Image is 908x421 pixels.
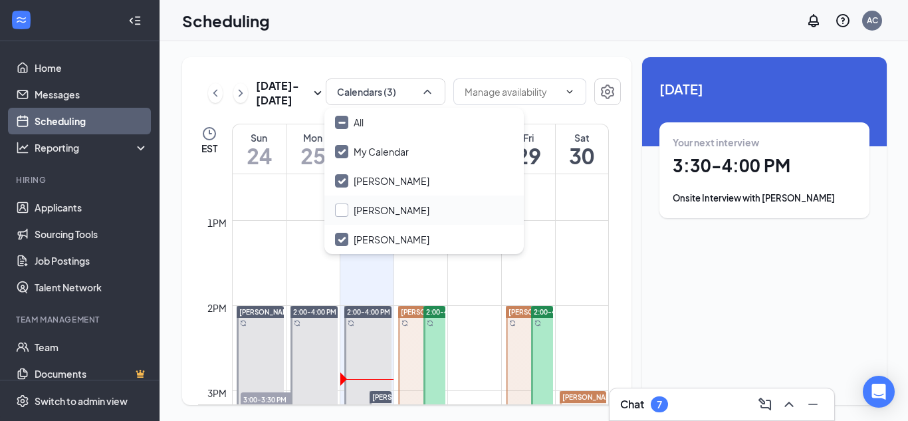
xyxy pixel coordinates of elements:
[286,131,340,144] div: Mon
[806,13,822,29] svg: Notifications
[401,308,457,316] span: [PERSON_NAME]
[620,397,644,412] h3: Chat
[509,320,516,327] svg: Sync
[347,307,390,317] span: 2:00-4:00 PM
[594,78,621,108] a: Settings
[534,320,541,327] svg: Sync
[326,78,445,105] button: Calendars (3)ChevronUp
[502,131,555,144] div: Fri
[781,396,797,412] svg: ChevronUp
[835,13,851,29] svg: QuestionInfo
[256,78,310,108] h3: [DATE] - [DATE]
[35,141,149,154] div: Reporting
[556,144,609,167] h1: 30
[600,84,616,100] svg: Settings
[805,396,821,412] svg: Minimize
[564,86,575,97] svg: ChevronDown
[16,141,29,154] svg: Analysis
[233,131,286,144] div: Sun
[201,142,217,155] span: EST
[234,85,247,101] svg: ChevronRight
[233,83,248,103] button: ChevronRight
[16,314,146,325] div: Team Management
[239,308,295,316] span: [PERSON_NAME]
[35,221,148,247] a: Sourcing Tools
[802,394,824,415] button: Minimize
[16,174,146,186] div: Hiring
[562,393,618,401] span: [PERSON_NAME]
[657,399,662,410] div: 7
[128,14,142,27] svg: Collapse
[863,376,895,408] div: Open Intercom Messenger
[673,154,856,177] h1: 3:30 - 4:00 PM
[35,247,148,274] a: Job Postings
[401,320,408,327] svg: Sync
[286,144,340,167] h1: 25
[240,320,247,327] svg: Sync
[16,394,29,408] svg: Settings
[465,84,559,99] input: Manage availability
[286,124,340,174] a: August 25, 2025
[35,334,148,360] a: Team
[673,136,856,149] div: Your next interview
[421,85,434,98] svg: ChevronUp
[35,274,148,301] a: Talent Network
[867,15,878,26] div: AC
[208,83,223,103] button: ChevronLeft
[556,124,609,174] a: August 30, 2025
[673,192,856,205] div: Onsite Interview with [PERSON_NAME]
[348,320,354,327] svg: Sync
[35,55,148,81] a: Home
[15,13,28,27] svg: WorkstreamLogo
[534,307,577,317] span: 2:00-4:00 PM
[182,9,270,32] h1: Scheduling
[205,386,229,400] div: 3pm
[293,307,336,317] span: 2:00-4:00 PM
[502,144,555,167] h1: 29
[35,108,148,134] a: Scheduling
[233,124,286,174] a: August 24, 2025
[205,215,229,230] div: 1pm
[556,131,609,144] div: Sat
[778,394,800,415] button: ChevronUp
[372,393,428,401] span: [PERSON_NAME]
[502,124,555,174] a: August 29, 2025
[201,126,217,142] svg: Clock
[35,194,148,221] a: Applicants
[310,85,326,101] svg: SmallChevronDown
[594,78,621,105] button: Settings
[35,81,148,108] a: Messages
[509,308,564,316] span: [PERSON_NAME]
[205,301,229,315] div: 2pm
[757,396,773,412] svg: ComposeMessage
[209,85,222,101] svg: ChevronLeft
[241,392,307,406] span: 3:00-3:30 PM
[35,394,128,408] div: Switch to admin view
[35,360,148,387] a: DocumentsCrown
[294,320,300,327] svg: Sync
[754,394,776,415] button: ComposeMessage
[233,144,286,167] h1: 24
[659,78,869,99] span: [DATE]
[427,320,433,327] svg: Sync
[426,307,469,317] span: 2:00-4:00 PM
